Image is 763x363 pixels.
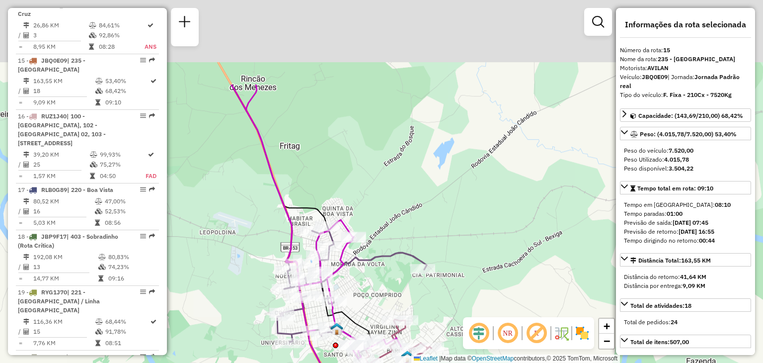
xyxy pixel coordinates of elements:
img: Exibir/Ocultar setores [574,325,590,341]
td: 116,36 KM [33,317,95,327]
i: Rota otimizada [148,152,154,158]
td: = [18,273,23,283]
span: RLB0G89 [41,186,67,193]
td: 8,95 KM [33,42,88,52]
td: 14,77 KM [33,273,98,283]
div: Tempo dirigindo no retorno: [624,236,747,245]
em: Opções [140,233,146,239]
em: Rota exportada [149,57,155,63]
span: − [604,335,610,347]
strong: 3.504,22 [669,165,693,172]
h4: Informações da rota selecionada [620,20,751,29]
span: Ocultar NR [496,321,520,345]
td: 3 [33,30,88,40]
img: UDC Cachueira do Sul - ZUMPY [330,322,343,335]
span: | 220 - Boa Vista [67,186,113,193]
a: Peso: (4.015,78/7.520,00) 53,40% [620,127,751,140]
a: Capacidade: (143,69/210,00) 68,42% [620,108,751,122]
span: RYG1J70 [41,288,67,296]
span: + [604,320,610,332]
strong: 18 [685,302,691,309]
td: 52,53% [104,206,154,216]
td: 16 [33,206,94,216]
div: Motorista: [620,64,751,73]
strong: 9,09 KM [683,282,705,289]
div: Peso disponível: [624,164,747,173]
i: % de utilização da cubagem [95,88,103,94]
i: % de utilização da cubagem [95,208,102,214]
td: FAD [145,171,157,181]
a: Exibir filtros [588,12,608,32]
em: Rota exportada [149,113,155,119]
div: Veículo: [620,73,751,91]
div: Atividade não roteirizada - ELY MENEZES [339,340,364,350]
span: JBQ0E09 [41,57,67,64]
i: Tempo total em rota [89,44,94,50]
td: 92,86% [98,30,144,40]
td: 26,86 KM [33,20,88,30]
i: Tempo total em rota [98,275,103,281]
i: Total de Atividades [23,32,29,38]
span: Peso: (4.015,78/7.520,00) 53,40% [640,130,737,138]
i: % de utilização da cubagem [89,32,96,38]
div: Total de itens entrega: [624,354,747,363]
i: Distância Total [23,198,29,204]
strong: 24 [671,318,678,326]
span: Capacidade: (143,69/210,00) 68,42% [638,112,743,119]
div: Tempo total em rota: 09:10 [620,196,751,249]
td: = [18,338,23,348]
td: 5,03 KM [33,218,94,228]
strong: 08:10 [715,201,731,208]
span: 20 - [18,353,93,361]
div: Peso: (4.015,78/7.520,00) 53,40% [620,142,751,177]
em: Rota exportada [149,354,155,360]
i: % de utilização do peso [98,254,106,260]
span: Peso do veículo: [624,147,693,154]
i: Rota otimizada [151,319,156,325]
td: / [18,262,23,272]
i: % de utilização do peso [95,319,103,325]
i: % de utilização do peso [89,22,96,28]
strong: 7.520,00 [669,147,693,154]
td: 18 [33,86,95,96]
em: Opções [140,289,146,295]
strong: 41,64 KM [680,273,706,280]
i: Tempo total em rota [95,99,100,105]
div: Distância por entrega: [624,281,747,290]
i: Distância Total [23,319,29,325]
td: 75,27% [99,160,146,170]
i: Rota otimizada [148,22,153,28]
td: 47,00% [104,196,154,206]
td: 163,55 KM [33,76,95,86]
td: 39,20 KM [33,150,89,160]
strong: F. Fixa - 210Cx - 7520Kg [663,91,732,98]
em: Opções [140,186,146,192]
td: 91,78% [105,327,150,337]
div: Total de itens: [630,338,689,347]
em: Rota exportada [149,233,155,239]
a: Leaflet [414,355,438,362]
i: Distância Total [23,78,29,84]
td: ANS [144,42,157,52]
i: Total de Atividades [23,208,29,214]
a: OpenStreetMap [472,355,514,362]
div: Distância Total: [630,256,711,265]
div: Previsão de retorno: [624,227,747,236]
td: 08:28 [98,42,144,52]
em: Opções [140,354,146,360]
div: Nome da rota: [620,55,751,64]
strong: 235 - [GEOGRAPHIC_DATA] [658,55,735,63]
td: 09:16 [108,273,155,283]
td: 84,61% [98,20,144,30]
td: / [18,86,23,96]
a: Total de itens:507,00 [620,335,751,348]
span: 18 - [18,233,118,249]
a: Total de atividades:18 [620,298,751,312]
td: 80,83% [108,252,155,262]
span: Tempo total em rota: 09:10 [637,184,713,192]
i: % de utilização da cubagem [98,264,106,270]
span: | 100 - [GEOGRAPHIC_DATA], 102 - [GEOGRAPHIC_DATA] 02, 103 - [STREET_ADDRESS] [18,112,106,147]
td: 53,40% [105,76,150,86]
em: Rota exportada [149,186,155,192]
strong: 15 [663,46,670,54]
